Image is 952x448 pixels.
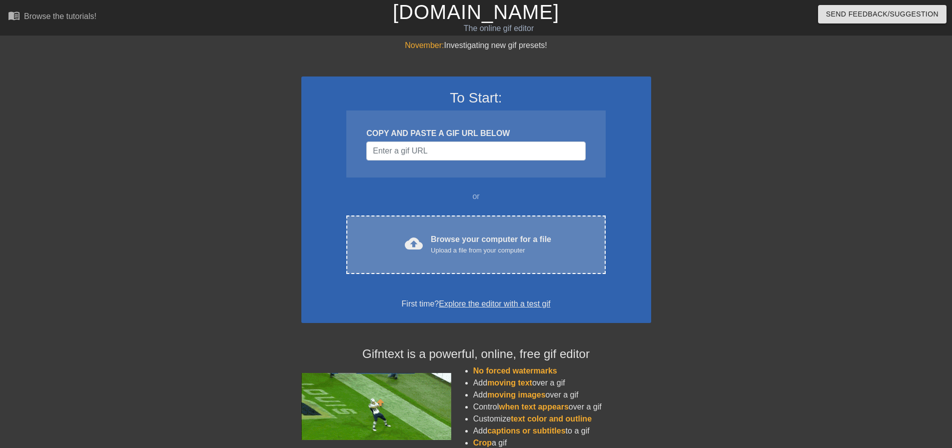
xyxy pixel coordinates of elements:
[511,414,592,423] span: text color and outline
[431,233,551,255] div: Browse your computer for a file
[473,413,651,425] li: Customize
[826,8,939,20] span: Send Feedback/Suggestion
[431,245,551,255] div: Upload a file from your computer
[327,190,625,202] div: or
[8,9,96,25] a: Browse the tutorials!
[393,1,559,23] a: [DOMAIN_NAME]
[405,234,423,252] span: cloud_upload
[8,9,20,21] span: menu_book
[473,366,557,375] span: No forced watermarks
[473,401,651,413] li: Control over a gif
[439,299,550,308] a: Explore the editor with a test gif
[487,378,532,387] span: moving text
[487,390,545,399] span: moving images
[473,389,651,401] li: Add over a gif
[314,89,638,106] h3: To Start:
[499,402,569,411] span: when text appears
[473,425,651,437] li: Add to a gif
[301,373,451,440] img: football_small.gif
[473,438,492,447] span: Crop
[473,377,651,389] li: Add over a gif
[366,141,585,160] input: Username
[487,426,565,435] span: captions or subtitles
[301,39,651,51] div: Investigating new gif presets!
[314,298,638,310] div: First time?
[818,5,947,23] button: Send Feedback/Suggestion
[366,127,585,139] div: COPY AND PASTE A GIF URL BELOW
[301,347,651,361] h4: Gifntext is a powerful, online, free gif editor
[322,22,675,34] div: The online gif editor
[405,41,444,49] span: November:
[24,12,96,20] div: Browse the tutorials!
